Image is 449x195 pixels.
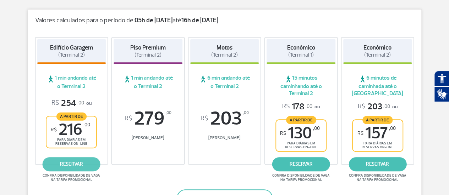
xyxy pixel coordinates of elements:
[271,173,331,182] span: Confira disponibilidade de vaga na tarifa promocional
[190,109,259,128] span: 203
[282,101,320,112] p: ou
[83,122,90,128] sup: ,00
[51,122,90,138] span: 216
[125,115,132,122] sup: R$
[282,101,312,112] span: 178
[51,98,84,109] span: 254
[280,130,286,136] sup: R$
[35,17,414,24] p: Valores calculados para o período de: até
[243,109,248,117] sup: ,00
[313,125,320,131] sup: ,00
[165,109,171,117] sup: ,00
[58,52,85,58] span: (Terminal 2)
[50,44,93,51] strong: Edifício Garagem
[288,52,314,58] span: (Terminal 1)
[43,157,100,171] a: reservar
[358,101,398,112] p: ou
[349,157,406,171] a: reservar
[53,138,90,146] span: para diárias em reservas on-line
[51,98,92,109] p: ou
[389,125,396,131] sup: ,00
[42,173,101,182] span: Confira disponibilidade de vaga na tarifa promocional
[357,130,363,136] sup: R$
[217,44,232,51] strong: Motos
[114,135,182,140] span: [PERSON_NAME]
[359,141,396,149] span: para diárias em reservas on-line
[56,112,87,120] span: A partir de
[286,116,316,124] span: A partir de
[114,109,182,128] span: 279
[434,71,449,86] button: Abrir recursos assistivos.
[37,74,106,90] span: 1 min andando até o Terminal 2
[362,116,393,124] span: A partir de
[357,125,396,141] span: 157
[280,125,320,141] span: 130
[51,127,57,133] sup: R$
[358,101,390,112] span: 203
[130,44,165,51] strong: Piso Premium
[348,173,407,182] span: Confira disponibilidade de vaga na tarifa promocional
[190,135,259,140] span: [PERSON_NAME]
[181,16,218,24] strong: 16h de [DATE]
[363,44,391,51] strong: Econômico
[211,52,238,58] span: (Terminal 2)
[114,74,182,90] span: 1 min andando até o Terminal 2
[272,157,330,171] a: reservar
[434,71,449,102] div: Plugin de acessibilidade da Hand Talk.
[287,44,315,51] strong: Econômico
[190,74,259,90] span: 6 min andando até o Terminal 2
[135,52,161,58] span: (Terminal 2)
[135,16,173,24] strong: 05h de [DATE]
[364,52,391,58] span: (Terminal 2)
[200,115,208,122] sup: R$
[434,86,449,102] button: Abrir tradutor de língua de sinais.
[282,141,320,149] span: para diárias em reservas on-line
[343,74,412,97] span: 6 minutos de caminhada até o [GEOGRAPHIC_DATA]
[267,74,335,97] span: 15 minutos caminhando até o Terminal 2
